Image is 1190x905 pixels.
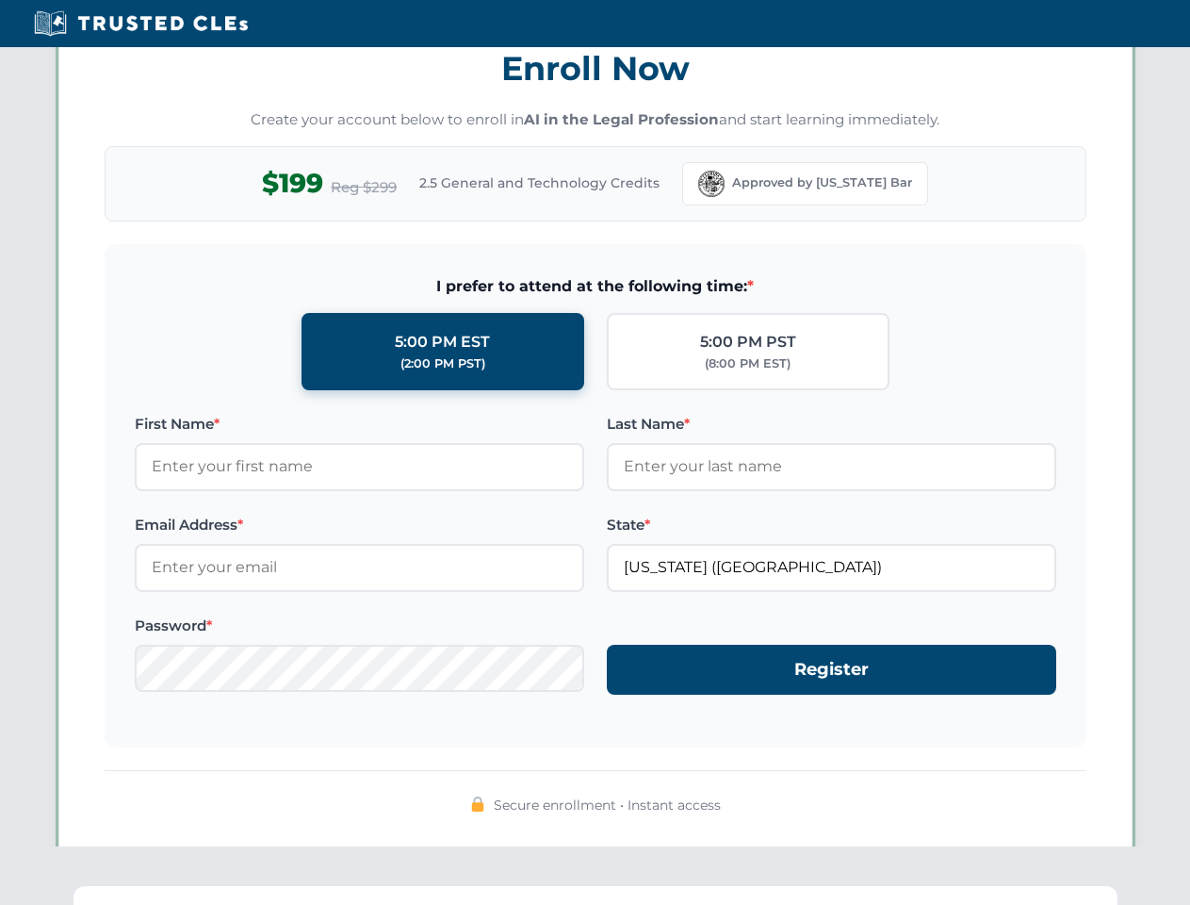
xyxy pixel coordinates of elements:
[105,109,1086,131] p: Create your account below to enroll in and start learning immediately.
[262,162,323,205] span: $199
[700,330,796,354] div: 5:00 PM PST
[607,645,1056,695] button: Register
[419,173,660,193] span: 2.5 General and Technology Credits
[494,795,721,815] span: Secure enrollment • Instant access
[524,110,719,128] strong: AI in the Legal Profession
[28,9,253,38] img: Trusted CLEs
[135,443,584,490] input: Enter your first name
[607,413,1056,436] label: Last Name
[135,544,584,591] input: Enter your email
[135,413,584,436] label: First Name
[470,797,485,812] img: 🔒
[607,514,1056,536] label: State
[400,354,485,373] div: (2:00 PM PST)
[105,39,1086,98] h3: Enroll Now
[607,443,1056,490] input: Enter your last name
[698,171,725,197] img: Florida Bar
[705,354,791,373] div: (8:00 PM EST)
[395,330,490,354] div: 5:00 PM EST
[135,274,1056,299] span: I prefer to attend at the following time:
[135,514,584,536] label: Email Address
[607,544,1056,591] input: Florida (FL)
[732,173,912,192] span: Approved by [US_STATE] Bar
[135,615,584,637] label: Password
[331,176,397,199] span: Reg $299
